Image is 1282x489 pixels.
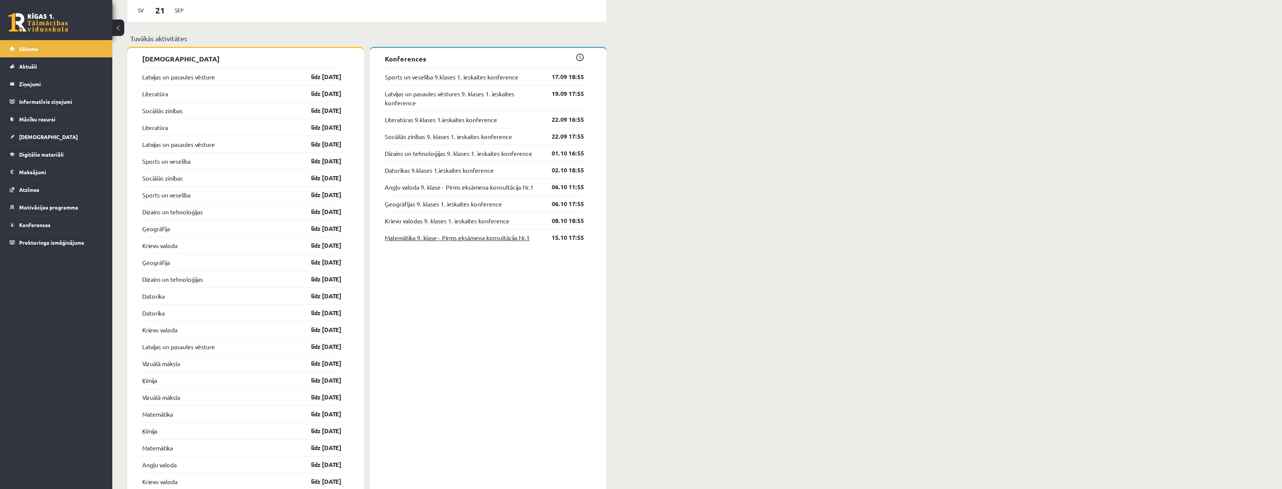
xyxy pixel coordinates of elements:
a: Angļu valoda [142,460,177,469]
a: Proktoringa izmēģinājums [10,234,103,251]
a: 06.10 17:55 [540,199,584,208]
a: Mācību resursi [10,111,103,128]
a: Krievu valoda [142,241,177,250]
a: līdz [DATE] [298,157,341,166]
a: Matemātika [142,410,173,419]
a: līdz [DATE] [298,376,341,385]
a: 17.09 18:55 [540,72,584,81]
a: Ķīmija [142,426,157,435]
a: Motivācijas programma [10,199,103,216]
span: Digitālie materiāli [19,151,64,158]
a: līdz [DATE] [298,241,341,250]
p: Tuvākās aktivitātes [130,33,603,43]
a: 01.10 16:55 [540,149,584,158]
a: 15.10 17:55 [540,233,584,242]
a: Ģeogrāfijas 9. klases 1. ieskaites konference [385,199,502,208]
a: Konferences [10,216,103,233]
a: Aktuāli [10,58,103,75]
a: Datorikas 9.klases 1.ieskaites konference [385,166,494,175]
a: līdz [DATE] [298,275,341,284]
a: Sports un veselība [142,190,191,199]
a: Digitālie materiāli [10,146,103,163]
a: Latvijas un pasaules vēsture [142,342,215,351]
a: Sociālās zinības [142,173,183,182]
p: Konferences [385,54,584,64]
span: Aktuāli [19,63,37,70]
a: 02.10 18:55 [540,166,584,175]
legend: Ziņojumi [19,75,103,93]
a: [DEMOGRAPHIC_DATA] [10,128,103,145]
a: Literatūras 9.klases 1.ieskaites konference [385,115,497,124]
a: Rīgas 1. Tālmācības vidusskola [8,13,68,32]
a: 06.10 11:55 [540,182,584,191]
a: Latvijas un pasaules vēstures 9. klases 1. ieskaites konference [385,89,540,107]
span: Motivācijas programma [19,204,78,211]
a: līdz [DATE] [298,72,341,81]
span: Sākums [19,45,38,52]
a: Vizuālā māksla [142,393,180,402]
a: līdz [DATE] [298,123,341,132]
a: līdz [DATE] [298,359,341,368]
a: līdz [DATE] [298,308,341,317]
a: 22.09 16:55 [540,115,584,124]
a: līdz [DATE] [298,426,341,435]
a: Krievu valodas 9. klases 1. ieskaites konference [385,216,509,225]
a: Krievu valoda [142,325,177,334]
a: līdz [DATE] [298,89,341,98]
a: Ziņojumi [10,75,103,93]
p: [DEMOGRAPHIC_DATA] [142,54,341,64]
a: 22.09 17:55 [540,132,584,141]
a: Matemātika [142,443,173,452]
a: līdz [DATE] [298,410,341,419]
a: līdz [DATE] [298,393,341,402]
span: Sep [171,4,187,16]
span: Mācību resursi [19,116,55,123]
span: Sv [133,4,149,16]
a: līdz [DATE] [298,173,341,182]
a: līdz [DATE] [298,477,341,486]
a: līdz [DATE] [298,258,341,267]
a: Maksājumi [10,163,103,181]
a: līdz [DATE] [298,443,341,452]
a: Sports un veselība 9.klases 1. ieskaites konference [385,72,518,81]
span: [DEMOGRAPHIC_DATA] [19,133,78,140]
a: Informatīvie ziņojumi [10,93,103,110]
a: Dizains un tehnoloģijas [142,207,203,216]
a: līdz [DATE] [298,190,341,199]
a: līdz [DATE] [298,460,341,469]
a: līdz [DATE] [298,106,341,115]
a: līdz [DATE] [298,140,341,149]
a: līdz [DATE] [298,207,341,216]
a: līdz [DATE] [298,292,341,301]
a: 19.09 17:55 [540,89,584,98]
a: Literatūra [142,123,168,132]
a: Matemātika 9. klase - Pirms eksāmena konsultācija Nr.1 [385,233,530,242]
a: Vizuālā māksla [142,359,180,368]
a: līdz [DATE] [298,325,341,334]
a: Latvijas un pasaules vēsture [142,72,215,81]
a: līdz [DATE] [298,224,341,233]
a: Krievu valoda [142,477,177,486]
a: Ģeogrāfija [142,224,170,233]
a: Datorika [142,292,165,301]
span: Proktoringa izmēģinājums [19,239,84,246]
span: Konferences [19,221,51,228]
a: Atzīmes [10,181,103,198]
a: Sports un veselība [142,157,191,166]
a: 08.10 18:55 [540,216,584,225]
legend: Informatīvie ziņojumi [19,93,103,110]
span: 21 [149,4,172,16]
a: Sākums [10,40,103,57]
a: Ķīmija [142,376,157,385]
a: Sociālās zinības 9. klases 1. ieskaites konference [385,132,512,141]
a: līdz [DATE] [298,342,341,351]
legend: Maksājumi [19,163,103,181]
span: Atzīmes [19,186,39,193]
a: Dizains un tehnoloģijas [142,275,203,284]
a: Angļu valoda 9. klase - Pirms eksāmena konsultācija Nr.1 [385,182,533,191]
a: Ģeogrāfija [142,258,170,267]
a: Literatūra [142,89,168,98]
a: Sociālās zinības [142,106,183,115]
a: Latvijas un pasaules vēsture [142,140,215,149]
a: Dizains un tehnoloģijas 9. klases 1. ieskaites konference [385,149,532,158]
